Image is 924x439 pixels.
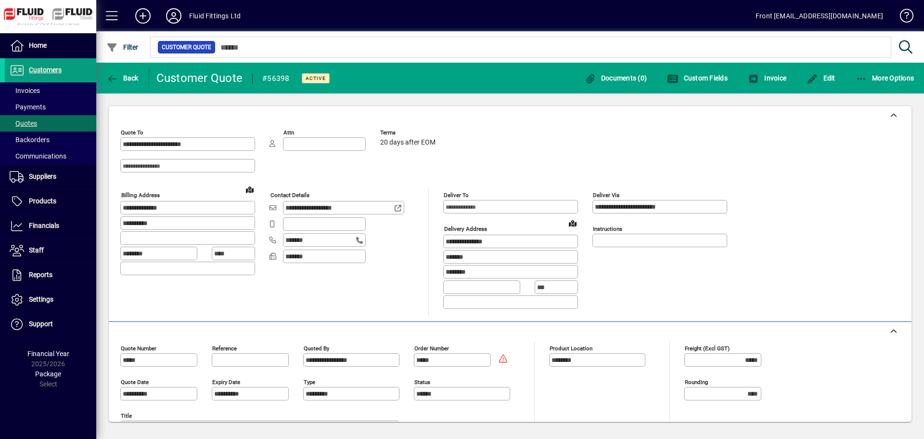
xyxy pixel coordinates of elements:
button: Back [104,69,141,87]
span: Quotes [10,120,37,127]
span: Terms [380,130,438,136]
span: More Options [856,74,914,82]
button: Filter [104,39,141,56]
button: Add [128,7,158,25]
span: Reports [29,271,52,279]
span: Invoices [10,87,40,94]
a: Backorders [5,132,96,148]
span: Home [29,41,47,49]
mat-label: Status [414,378,430,385]
mat-label: Quote To [121,129,143,136]
mat-label: Expiry date [212,378,240,385]
span: Financials [29,222,59,229]
span: Communications [10,152,66,160]
span: Filter [106,43,139,51]
a: Support [5,312,96,336]
a: View on map [242,182,257,197]
div: #56398 [262,71,290,86]
span: Documents (0) [584,74,647,82]
button: Custom Fields [665,69,730,87]
span: Back [106,74,139,82]
a: Communications [5,148,96,164]
app-page-header-button: Back [96,69,149,87]
span: Backorders [10,136,50,144]
a: Staff [5,239,96,263]
span: Active [306,75,326,81]
button: Edit [804,69,838,87]
a: Products [5,189,96,213]
a: Home [5,34,96,58]
span: Payments [10,103,46,111]
a: Reports [5,263,96,287]
mat-label: Freight (excl GST) [685,345,730,351]
span: Settings [29,295,53,303]
mat-label: Quote date [121,378,149,385]
span: Custom Fields [667,74,728,82]
mat-label: Deliver To [444,192,469,199]
a: View on map [565,215,580,231]
span: Package [35,370,61,378]
span: Financial Year [27,350,69,358]
mat-label: Title [121,412,132,419]
span: Edit [807,74,835,82]
a: Suppliers [5,165,96,189]
mat-label: Rounding [685,378,708,385]
mat-label: Product location [550,345,592,351]
div: Front [EMAIL_ADDRESS][DOMAIN_NAME] [756,8,883,24]
mat-label: Attn [283,129,294,136]
span: Products [29,197,56,205]
mat-label: Deliver via [593,192,619,199]
div: Customer Quote [156,70,243,86]
a: Payments [5,99,96,115]
mat-label: Quoted by [304,345,329,351]
span: Customers [29,66,62,74]
button: Documents (0) [582,69,649,87]
span: Support [29,320,53,328]
mat-label: Quote number [121,345,156,351]
span: Suppliers [29,173,56,180]
a: Quotes [5,115,96,132]
mat-label: Instructions [593,226,622,232]
button: More Options [853,69,917,87]
span: 20 days after EOM [380,139,436,146]
mat-label: Type [304,378,315,385]
span: Invoice [748,74,786,82]
button: Invoice [745,69,789,87]
mat-label: Order number [414,345,449,351]
mat-label: Reference [212,345,237,351]
a: Financials [5,214,96,238]
span: Customer Quote [162,42,211,52]
span: Staff [29,246,44,254]
button: Profile [158,7,189,25]
a: Settings [5,288,96,312]
a: Invoices [5,82,96,99]
a: Knowledge Base [893,2,912,33]
div: Fluid Fittings Ltd [189,8,241,24]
